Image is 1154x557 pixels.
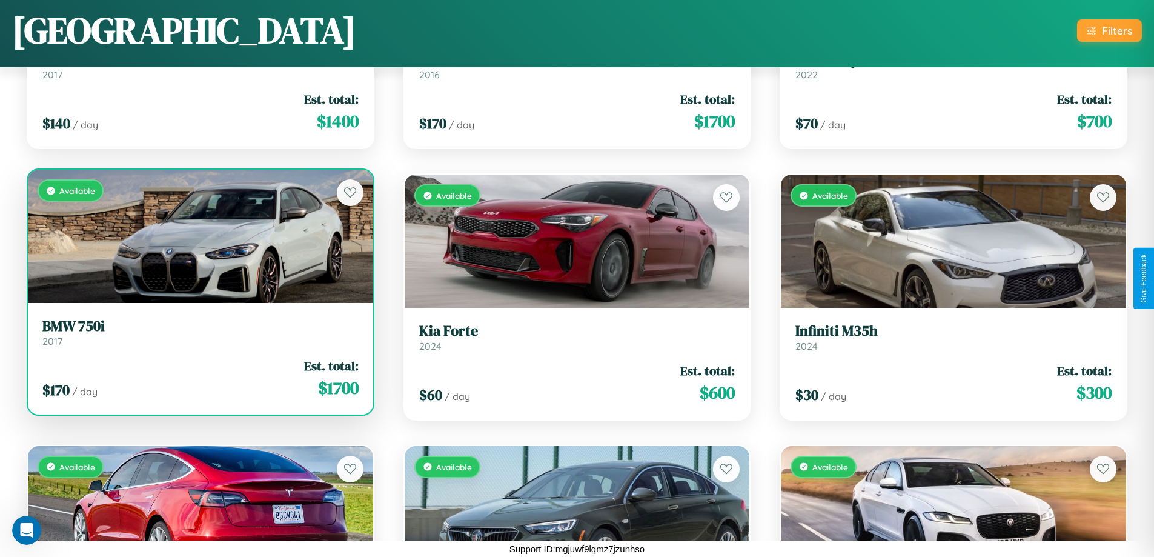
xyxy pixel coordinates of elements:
span: Available [812,462,848,472]
span: 2017 [42,68,62,81]
span: Est. total: [304,357,359,375]
span: / day [445,390,470,402]
span: / day [73,119,98,131]
span: $ 30 [795,385,818,405]
span: $ 700 [1077,109,1112,133]
span: / day [449,119,474,131]
span: 2016 [419,68,440,81]
span: Available [436,190,472,201]
span: $ 1700 [318,376,359,400]
a: BMW 750i2017 [42,318,359,347]
span: / day [72,385,98,398]
button: Filters [1077,19,1142,42]
span: 2022 [795,68,818,81]
h3: Kia Forte [419,322,735,340]
span: / day [820,119,846,131]
span: / day [821,390,846,402]
span: Available [436,462,472,472]
span: Est. total: [680,362,735,379]
span: Est. total: [304,90,359,108]
span: Est. total: [1057,90,1112,108]
span: Est. total: [680,90,735,108]
span: $ 1700 [694,109,735,133]
span: $ 600 [700,381,735,405]
span: 2024 [795,340,818,352]
a: Kia Forte2024 [419,322,735,352]
span: $ 140 [42,113,70,133]
div: Filters [1102,24,1132,37]
a: Infiniti M35h2024 [795,322,1112,352]
span: $ 170 [42,380,70,400]
span: $ 1400 [317,109,359,133]
div: Give Feedback [1139,254,1148,303]
span: $ 70 [795,113,818,133]
span: $ 60 [419,385,442,405]
h1: [GEOGRAPHIC_DATA] [12,5,356,55]
span: Available [59,185,95,196]
h3: BMW 750i [42,318,359,335]
iframe: Intercom live chat [12,516,41,545]
span: 2017 [42,335,62,347]
span: 2024 [419,340,442,352]
h3: Infiniti M35h [795,322,1112,340]
span: $ 170 [419,113,446,133]
p: Support ID: mgjuwf9lqmz7jzunhso [509,541,645,557]
span: Est. total: [1057,362,1112,379]
span: Available [59,462,95,472]
span: $ 300 [1076,381,1112,405]
span: Available [812,190,848,201]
